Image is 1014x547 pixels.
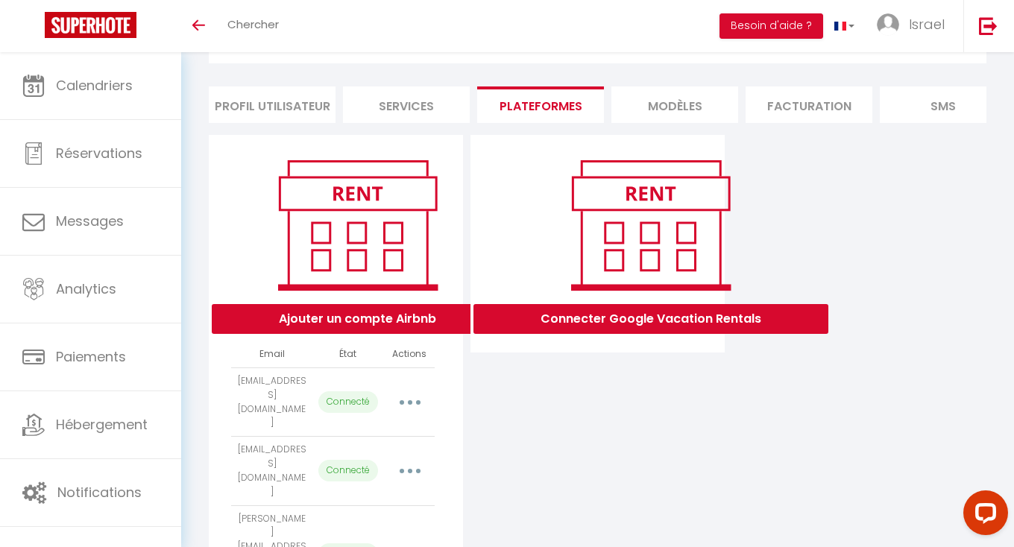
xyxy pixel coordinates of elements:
[880,86,1007,123] li: SMS
[56,212,124,230] span: Messages
[231,367,312,436] td: [EMAIL_ADDRESS][DOMAIN_NAME]
[383,341,434,367] th: Actions
[318,460,378,481] p: Connecté
[56,76,133,95] span: Calendriers
[57,483,142,502] span: Notifications
[209,86,336,123] li: Profil Utilisateur
[746,86,872,123] li: Facturation
[56,144,142,162] span: Réservations
[979,16,998,35] img: logout
[318,391,378,413] p: Connecté
[56,415,148,434] span: Hébergement
[909,15,945,34] span: Israel
[56,347,126,366] span: Paiements
[473,304,828,334] button: Connecter Google Vacation Rentals
[477,86,604,123] li: Plateformes
[719,13,823,39] button: Besoin d'aide ?
[262,154,453,297] img: rent.png
[231,341,312,367] th: Email
[611,86,738,123] li: MODÈLES
[877,13,899,36] img: ...
[343,86,470,123] li: Services
[45,12,136,38] img: Super Booking
[212,304,503,334] button: Ajouter un compte Airbnb
[312,341,383,367] th: État
[951,484,1014,547] iframe: LiveChat chat widget
[231,437,312,505] td: [EMAIL_ADDRESS][DOMAIN_NAME]
[555,154,746,297] img: rent.png
[56,279,116,298] span: Analytics
[227,16,279,32] span: Chercher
